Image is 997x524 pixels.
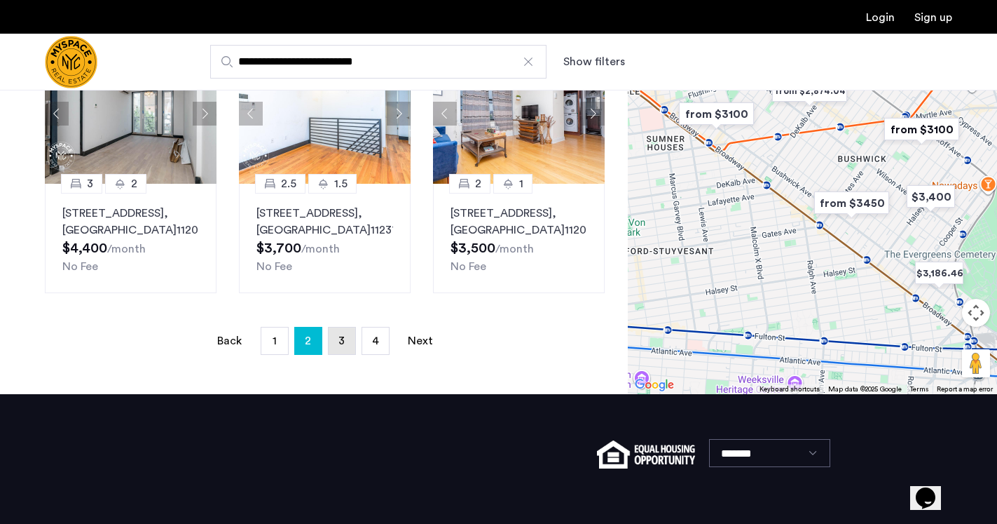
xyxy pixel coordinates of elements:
[433,102,457,126] button: Previous apartment
[256,241,301,255] span: $3,700
[387,102,411,126] button: Next apartment
[910,468,955,510] iframe: chat widget
[131,175,137,192] span: 2
[338,335,345,347] span: 3
[305,330,311,352] span: 2
[495,243,534,255] sub: /month
[210,45,546,79] input: Apartment Search
[451,205,587,239] p: [STREET_ADDRESS] 11206
[62,205,199,239] p: [STREET_ADDRESS] 11206
[45,102,69,126] button: Previous apartment
[709,439,830,467] select: Language select
[239,102,263,126] button: Previous apartment
[563,53,625,70] button: Show or hide filters
[45,36,97,88] a: Cazamio Logo
[766,75,853,107] div: from $2,874.04
[451,261,486,272] span: No Fee
[406,328,434,354] a: Next
[216,328,244,354] a: Back
[901,181,961,213] div: $3,400
[597,441,694,469] img: equal-housing.png
[256,205,393,239] p: [STREET_ADDRESS] 11237
[519,175,523,192] span: 1
[334,175,348,192] span: 1.5
[937,384,993,394] a: Report a map error
[433,43,605,184] img: 1997_638241668031069202.jpeg
[433,184,605,293] a: 21[STREET_ADDRESS], [GEOGRAPHIC_DATA]11206No Fee
[256,261,292,272] span: No Fee
[62,261,98,272] span: No Fee
[301,243,340,255] sub: /month
[914,12,952,23] a: Registration
[239,184,411,293] a: 2.51.5[STREET_ADDRESS], [GEOGRAPHIC_DATA]11237No Fee
[193,102,216,126] button: Next apartment
[581,102,605,126] button: Next apartment
[631,376,678,394] a: Open this area in Google Maps (opens a new window)
[62,241,107,255] span: $4,400
[273,335,277,347] span: 1
[281,175,296,192] span: 2.5
[45,36,97,88] img: logo
[809,187,895,219] div: from $3450
[475,175,481,192] span: 2
[107,243,146,255] sub: /month
[866,12,895,23] a: Login
[45,43,217,184] img: 8515455b-be52-4141-8a40-4c35d33cf98b_638889588742096683.jpeg
[828,386,902,393] span: Map data ©2025 Google
[910,384,928,394] a: Terms
[879,114,965,145] div: from $3100
[45,327,605,355] nav: Pagination
[87,175,93,192] span: 3
[673,98,759,130] div: from $3100
[372,335,379,347] span: 4
[909,257,969,289] div: $3,186.46
[239,43,411,184] img: 1995_638554729364337824.jpeg
[631,376,678,394] img: Google
[759,384,820,394] button: Keyboard shortcuts
[45,184,216,293] a: 32[STREET_ADDRESS], [GEOGRAPHIC_DATA]11206No Fee
[451,241,495,255] span: $3,500
[962,299,990,327] button: Map camera controls
[962,349,990,377] button: Drag Pegman onto the map to open Street View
